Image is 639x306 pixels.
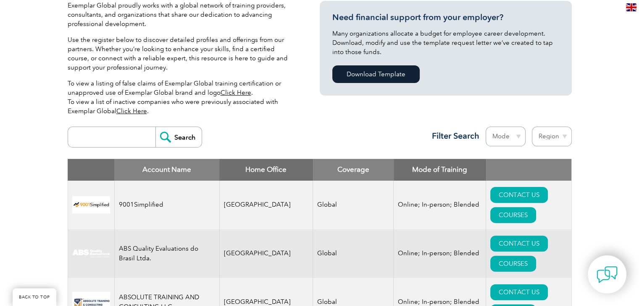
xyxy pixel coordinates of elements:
[68,35,295,72] p: Use the register below to discover detailed profiles and offerings from our partners. Whether you...
[13,288,56,306] a: BACK TO TOP
[221,89,251,96] a: Click Here
[313,159,394,181] th: Coverage: activate to sort column ascending
[114,229,219,278] td: ABS Quality Evaluations do Brasil Ltda.
[313,229,394,278] td: Global
[116,107,147,115] a: Click Here
[114,159,219,181] th: Account Name: activate to sort column descending
[394,159,486,181] th: Mode of Training: activate to sort column ascending
[394,229,486,278] td: Online; In-person; Blended
[394,181,486,229] td: Online; In-person; Blended
[68,1,295,29] p: Exemplar Global proudly works with a global network of training providers, consultants, and organ...
[490,187,548,203] a: CONTACT US
[313,181,394,229] td: Global
[490,284,548,300] a: CONTACT US
[332,65,420,83] a: Download Template
[68,79,295,116] p: To view a listing of false claims of Exemplar Global training certification or unapproved use of ...
[219,229,313,278] td: [GEOGRAPHIC_DATA]
[490,207,536,223] a: COURSES
[490,256,536,272] a: COURSES
[427,131,479,141] h3: Filter Search
[72,196,110,213] img: 37c9c059-616f-eb11-a812-002248153038-logo.png
[626,3,636,11] img: en
[114,181,219,229] td: 9001Simplified
[490,236,548,252] a: CONTACT US
[155,127,202,147] input: Search
[486,159,571,181] th: : activate to sort column ascending
[332,29,559,57] p: Many organizations allocate a budget for employee career development. Download, modify and use th...
[219,181,313,229] td: [GEOGRAPHIC_DATA]
[332,12,559,23] h3: Need financial support from your employer?
[219,159,313,181] th: Home Office: activate to sort column ascending
[72,249,110,258] img: c92924ac-d9bc-ea11-a814-000d3a79823d-logo.jpg
[597,264,618,285] img: contact-chat.png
